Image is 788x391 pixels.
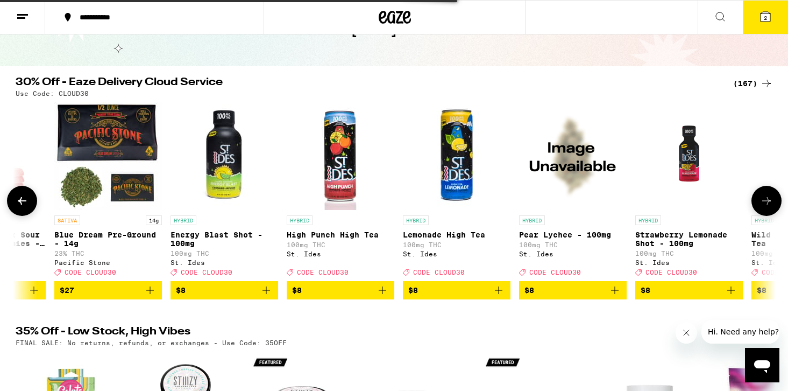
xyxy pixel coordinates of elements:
[297,269,349,276] span: CODE CLOUD30
[171,102,278,210] img: St. Ides - Energy Blast Shot - 100mg
[287,250,394,257] div: St. Ides
[54,215,80,225] p: SATIVA
[635,102,743,281] a: Open page for Strawberry Lemonade Shot - 100mg from St. Ides
[743,1,788,34] button: 2
[403,215,429,225] p: HYBRID
[519,215,545,225] p: HYBRID
[403,102,510,281] a: Open page for Lemonade High Tea from St. Ides
[287,102,394,210] img: St. Ides - High Punch High Tea
[54,102,162,210] img: Pacific Stone - Blue Dream Pre-Ground - 14g
[403,281,510,299] button: Add to bag
[519,102,627,281] a: Open page for Pear Lychee - 100mg from St. Ides
[54,231,162,248] p: Blue Dream Pre-Ground - 14g
[519,241,627,248] p: 100mg THC
[181,269,232,276] span: CODE CLOUD30
[287,215,313,225] p: HYBRID
[16,339,287,346] p: FINAL SALE: No returns, refunds, or exchanges - Use Code: 35OFF
[764,15,767,21] span: 2
[292,286,302,295] span: $8
[676,322,697,344] iframe: Close message
[54,250,162,257] p: 23% THC
[635,250,743,257] p: 100mg THC
[403,231,510,239] p: Lemonade High Tea
[733,77,773,90] a: (167)
[171,215,196,225] p: HYBRID
[176,286,186,295] span: $8
[519,281,627,299] button: Add to bag
[65,269,116,276] span: CODE CLOUD30
[146,215,162,225] p: 14g
[54,281,162,299] button: Add to bag
[635,259,743,266] div: St. Ides
[408,286,418,295] span: $8
[54,102,162,281] a: Open page for Blue Dream Pre-Ground - 14g from Pacific Stone
[403,241,510,248] p: 100mg THC
[529,269,581,276] span: CODE CLOUD30
[16,77,720,90] h2: 30% Off - Eaze Delivery Cloud Service
[60,286,74,295] span: $27
[635,281,743,299] button: Add to bag
[519,102,627,210] img: St. Ides - Pear Lychee - 100mg
[635,215,661,225] p: HYBRID
[519,250,627,257] div: St. Ides
[171,259,278,266] div: St. Ides
[403,102,510,210] img: St. Ides - Lemonade High Tea
[751,215,777,225] p: HYBRID
[635,231,743,248] p: Strawberry Lemonade Shot - 100mg
[519,231,627,239] p: Pear Lychee - 100mg
[524,286,534,295] span: $8
[287,241,394,248] p: 100mg THC
[403,250,510,257] div: St. Ides
[287,281,394,299] button: Add to bag
[757,286,766,295] span: $8
[645,269,697,276] span: CODE CLOUD30
[171,281,278,299] button: Add to bag
[641,286,650,295] span: $8
[287,231,394,239] p: High Punch High Tea
[54,259,162,266] div: Pacific Stone
[171,231,278,248] p: Energy Blast Shot - 100mg
[701,320,779,344] iframe: Message from company
[171,250,278,257] p: 100mg THC
[745,348,779,382] iframe: Button to launch messaging window
[16,326,720,339] h2: 35% Off - Low Stock, High Vibes
[16,90,89,97] p: Use Code: CLOUD30
[171,102,278,281] a: Open page for Energy Blast Shot - 100mg from St. Ides
[635,102,743,210] img: St. Ides - Strawberry Lemonade Shot - 100mg
[287,102,394,281] a: Open page for High Punch High Tea from St. Ides
[413,269,465,276] span: CODE CLOUD30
